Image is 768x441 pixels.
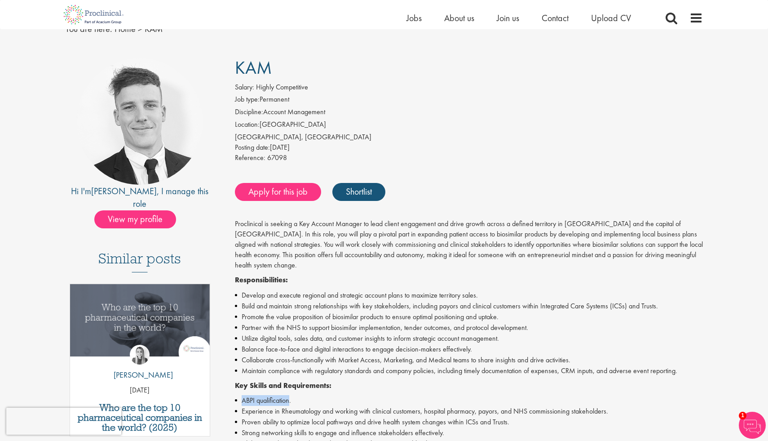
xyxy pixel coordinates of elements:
li: Proven ability to optimize local pathways and drive health system changes within ICSs and Trusts. [235,417,703,428]
img: Chatbot [739,412,766,439]
span: Highly Competitive [256,82,308,92]
a: Apply for this job [235,183,321,201]
li: ABPI qualification. [235,395,703,406]
a: Jobs [406,12,422,24]
li: Maintain compliance with regulatory standards and company policies, including timely documentatio... [235,365,703,376]
a: Upload CV [591,12,631,24]
a: Who are the top 10 pharmaceutical companies in the world? (2025) [75,403,205,432]
strong: Key Skills and Requirements: [235,381,331,390]
img: Hannah Burke [130,345,150,365]
label: Job type: [235,94,260,105]
a: View my profile [94,212,185,224]
a: Contact [542,12,569,24]
div: [GEOGRAPHIC_DATA], [GEOGRAPHIC_DATA] [235,132,703,143]
span: Posting date: [235,143,270,152]
img: imeage of recruiter Nicolas Daniel [76,58,203,185]
label: Salary: [235,82,254,93]
li: Experience in Rheumatology and working with clinical customers, hospital pharmacy, payors, and NH... [235,406,703,417]
li: [GEOGRAPHIC_DATA] [235,120,703,132]
div: Hi I'm , I manage this role [65,185,215,210]
span: View my profile [94,210,176,228]
li: Partner with the NHS to support biosimilar implementation, tender outcomes, and protocol developm... [235,322,703,333]
label: Location: [235,120,260,130]
a: Link to a post [70,284,210,364]
span: 67098 [267,153,287,162]
li: Promote the value proposition of biosimilar products to ensure optimal positioning and uptake. [235,312,703,322]
h3: Similar posts [98,251,181,272]
li: Permanent [235,94,703,107]
li: Utilize digital tools, sales data, and customer insights to inform strategic account management. [235,333,703,344]
label: Discipline: [235,107,263,117]
a: [PERSON_NAME] [91,185,157,197]
div: [DATE] [235,143,703,153]
span: KAM [235,56,272,79]
a: Shortlist [332,183,385,201]
strong: Responsibilities: [235,275,288,285]
img: Top 10 pharmaceutical companies in the world 2025 [70,284,210,356]
label: Reference: [235,153,265,163]
span: 1 [739,412,746,419]
a: Hannah Burke [PERSON_NAME] [107,345,173,385]
li: Develop and execute regional and strategic account plans to maximize territory sales. [235,290,703,301]
li: Collaborate cross-functionally with Market Access, Marketing, and Medical teams to share insights... [235,355,703,365]
p: Proclinical is seeking a Key Account Manager to lead client engagement and drive growth across a ... [235,219,703,270]
a: Join us [497,12,519,24]
a: About us [444,12,474,24]
li: Build and maintain strong relationships with key stakeholders, including payors and clinical cust... [235,301,703,312]
p: [PERSON_NAME] [107,369,173,381]
iframe: reCAPTCHA [6,408,121,435]
li: Account Management [235,107,703,120]
p: [DATE] [70,385,210,396]
li: Balance face-to-face and digital interactions to engage decision-makers effectively. [235,344,703,355]
li: Strong networking skills to engage and influence stakeholders effectively. [235,428,703,438]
